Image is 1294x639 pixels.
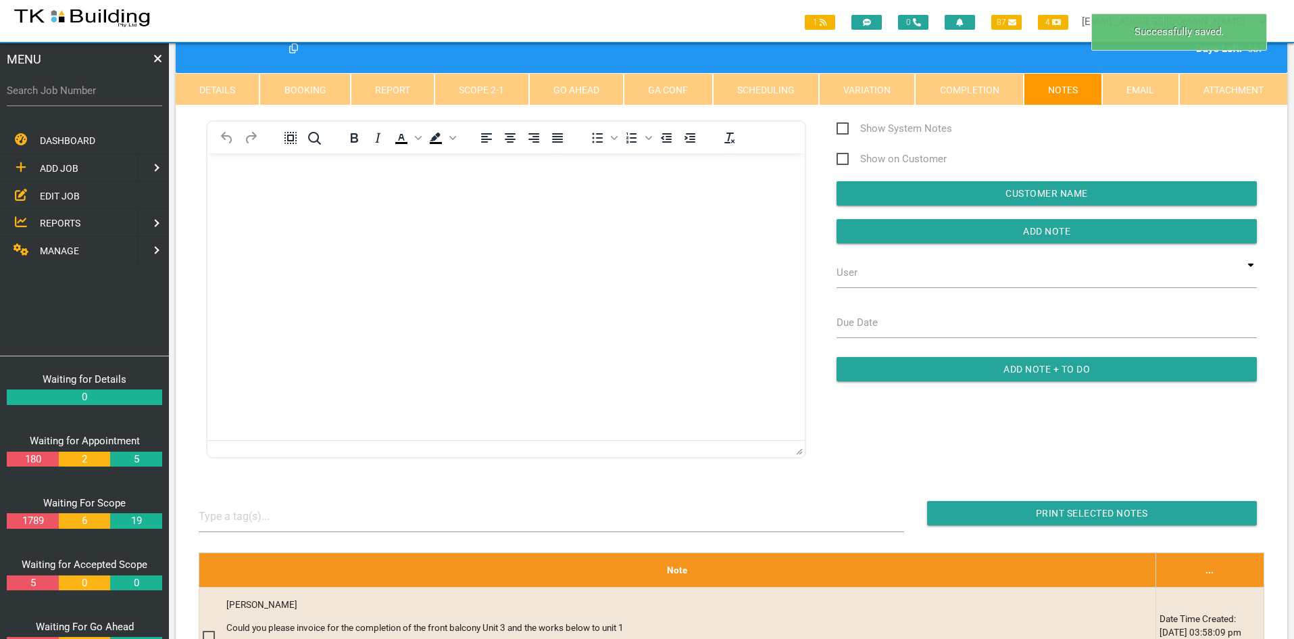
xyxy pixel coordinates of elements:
button: Redo [239,128,262,147]
button: Decrease indent [655,128,678,147]
span: Show System Notes [837,120,952,137]
button: Bold [343,128,366,147]
a: 2 [59,452,110,467]
span: 1 [805,15,835,30]
a: Waiting for Details [43,373,126,385]
a: Waiting for Appointment [30,435,140,447]
span: 87 [991,15,1022,30]
a: 0 [59,575,110,591]
a: Scheduling [713,73,819,105]
a: Report [351,73,434,105]
button: Find and replace [303,128,326,147]
button: Italic [366,128,389,147]
div: Bullet list [586,128,620,147]
input: Add Note + To Do [837,357,1257,381]
button: Clear formatting [718,128,741,147]
input: Customer Name [837,181,1257,206]
label: Search Job Number [7,83,162,99]
div: Numbered list [620,128,654,147]
a: Booking [259,73,350,105]
a: Waiting For Scope [43,497,126,509]
div: Press the Up and Down arrow keys to resize the editor. [796,443,803,455]
a: Waiting for Accepted Scope [22,559,147,571]
span: 4 [1038,15,1068,30]
span: EDIT JOB [40,190,80,201]
button: Align left [475,128,498,147]
th: Note [199,552,1155,587]
button: Select all [279,128,302,147]
a: 180 [7,452,58,467]
a: Completion [915,73,1023,105]
div: Background color Black [424,128,458,147]
input: Type a tag(s)... [199,501,300,531]
label: Due Date [837,315,878,331]
p: Could you please invoice for the completion of the front balcony Unit 3 and the works below to un... [226,621,1080,634]
a: 5 [110,452,161,467]
a: 5 [7,575,58,591]
a: 1789 [7,513,58,529]
a: 6 [59,513,110,529]
a: Email [1102,73,1178,105]
a: GA Conf [624,73,712,105]
a: Details [176,73,259,105]
button: Align right [522,128,545,147]
button: Increase indent [678,128,701,147]
iframe: Rich Text Area [207,153,805,440]
div: Successfully saved. [1091,14,1267,51]
a: 0 [7,389,162,405]
a: Click here copy customer information. [289,43,298,55]
span: MANAGE [40,245,79,256]
span: MENU [7,50,41,68]
span: ADD JOB [40,163,78,174]
a: Variation [819,73,915,105]
a: Go Ahead [529,73,624,105]
input: Add Note [837,219,1257,243]
a: Notes [1024,73,1102,105]
a: Waiting For Go Ahead [36,621,134,633]
th: ... [1155,552,1264,587]
button: Undo [216,128,239,147]
img: s3file [14,7,151,28]
div: Text color Black [390,128,424,147]
a: Scope 2-1 [434,73,528,105]
span: Show on Customer [837,151,947,168]
input: Print Selected Notes [927,501,1257,525]
a: Attachment [1179,73,1287,105]
span: 0 [898,15,928,30]
a: 0 [110,575,161,591]
a: 19 [110,513,161,529]
button: Justify [546,128,569,147]
span: REPORTS [40,218,80,229]
span: DASHBOARD [40,135,95,146]
p: [PERSON_NAME] [226,598,1080,611]
button: Align center [499,128,522,147]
